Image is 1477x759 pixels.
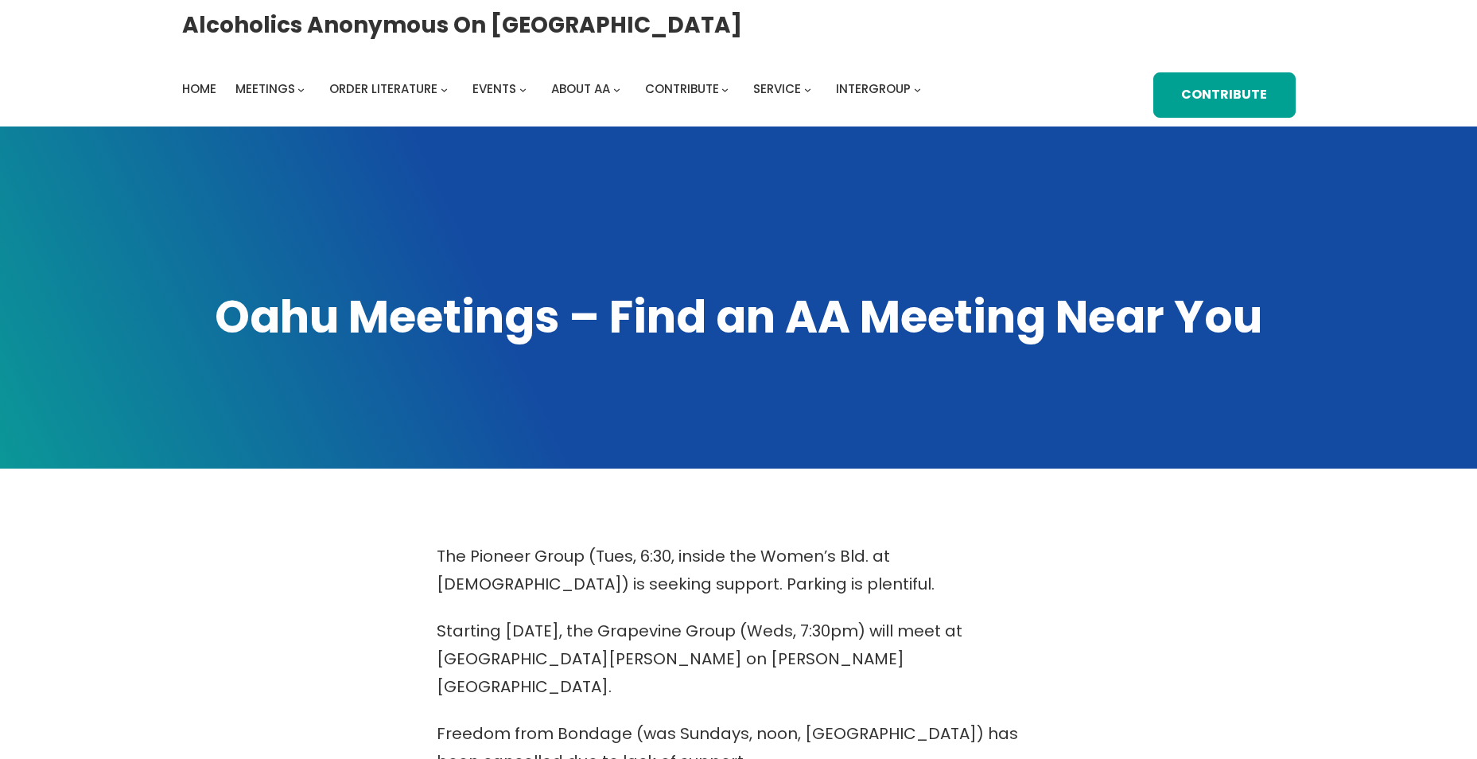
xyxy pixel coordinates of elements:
[645,80,719,97] span: Contribute
[753,78,801,100] a: Service
[551,80,610,97] span: About AA
[1153,72,1296,119] a: Contribute
[836,78,911,100] a: Intergroup
[182,287,1296,348] h1: Oahu Meetings – Find an AA Meeting Near You
[182,80,216,97] span: Home
[519,86,527,93] button: Events submenu
[437,543,1041,598] p: The Pioneer Group (Tues, 6:30, inside the Women’s Bld. at [DEMOGRAPHIC_DATA]) is seeking support....
[836,80,911,97] span: Intergroup
[721,86,729,93] button: Contribute submenu
[804,86,811,93] button: Service submenu
[472,80,516,97] span: Events
[235,80,295,97] span: Meetings
[645,78,719,100] a: Contribute
[551,78,610,100] a: About AA
[914,86,921,93] button: Intergroup submenu
[329,80,437,97] span: Order Literature
[613,86,620,93] button: About AA submenu
[235,78,295,100] a: Meetings
[182,78,927,100] nav: Intergroup
[441,86,448,93] button: Order Literature submenu
[182,6,742,45] a: Alcoholics Anonymous on [GEOGRAPHIC_DATA]
[472,78,516,100] a: Events
[437,617,1041,701] p: Starting [DATE], the Grapevine Group (Weds, 7:30pm) will meet at [GEOGRAPHIC_DATA][PERSON_NAME] o...
[182,78,216,100] a: Home
[297,86,305,93] button: Meetings submenu
[753,80,801,97] span: Service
